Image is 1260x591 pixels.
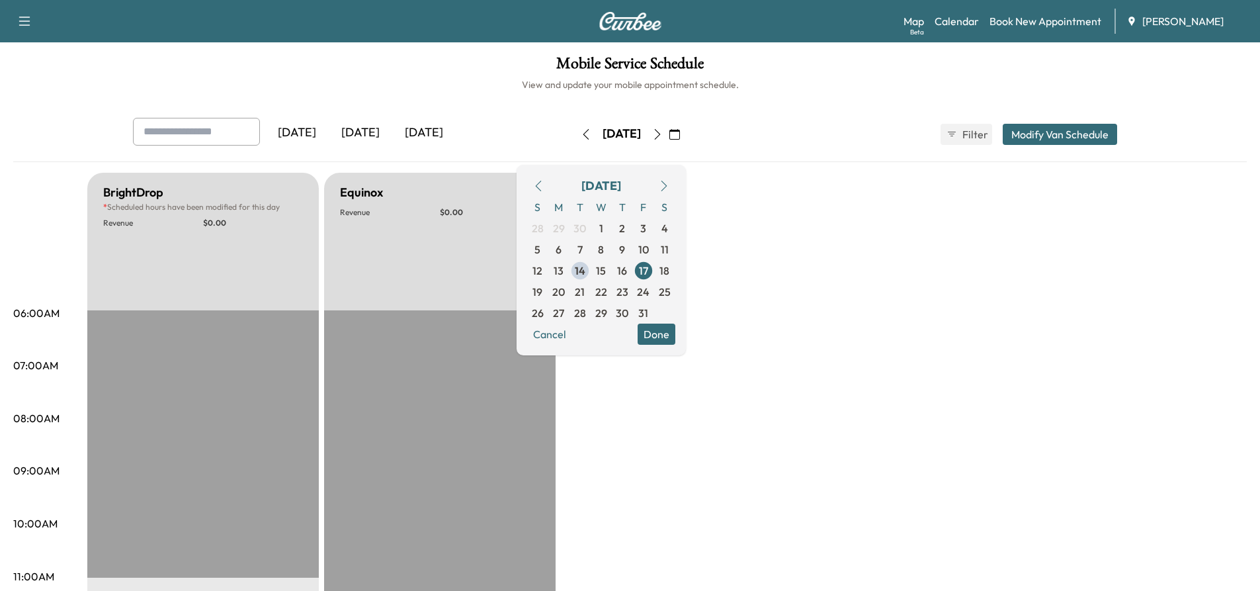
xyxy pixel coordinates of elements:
span: 10 [638,242,649,257]
span: Filter [962,126,986,142]
span: 30 [616,305,628,321]
p: 07:00AM [13,357,58,373]
span: 18 [659,263,669,279]
div: [DATE] [329,118,392,148]
span: 3 [640,220,646,236]
button: Modify Van Schedule [1003,124,1117,145]
span: 30 [573,220,586,236]
span: 28 [574,305,586,321]
span: 15 [596,263,606,279]
span: 23 [616,284,628,300]
span: 16 [617,263,627,279]
p: 08:00AM [13,410,60,426]
span: F [633,197,654,218]
div: [DATE] [392,118,456,148]
p: $ 0.00 [440,207,540,218]
a: MapBeta [903,13,924,29]
button: Cancel [527,324,572,345]
span: 8 [598,242,604,257]
span: S [654,197,675,218]
span: 7 [577,242,583,257]
p: Scheduled hours have been modified for this day [103,202,303,212]
span: 29 [595,305,607,321]
span: 29 [553,220,565,236]
span: 12 [532,263,542,279]
span: 13 [554,263,564,279]
div: [DATE] [581,177,621,195]
img: Curbee Logo [599,12,662,30]
p: $ 0.00 [203,218,303,228]
span: 6 [556,242,562,257]
span: M [548,197,569,218]
a: Book New Appointment [989,13,1101,29]
span: 31 [638,305,648,321]
a: Calendar [935,13,979,29]
span: 5 [534,242,540,257]
p: Revenue [103,218,203,228]
p: 10:00AM [13,516,58,531]
span: 11 [661,242,669,257]
span: 28 [532,220,544,236]
span: 24 [637,284,650,300]
span: 4 [661,220,668,236]
span: S [527,197,548,218]
h6: View and update your mobile appointment schedule. [13,78,1247,91]
span: 27 [553,305,564,321]
div: Beta [910,27,924,37]
span: 2 [619,220,625,236]
span: W [591,197,612,218]
button: Done [638,324,675,345]
h5: Equinox [340,183,383,202]
span: T [569,197,591,218]
span: 20 [552,284,565,300]
span: 25 [659,284,671,300]
div: [DATE] [603,126,641,142]
div: [DATE] [265,118,329,148]
span: 21 [575,284,585,300]
span: [PERSON_NAME] [1142,13,1224,29]
span: 22 [595,284,607,300]
p: 09:00AM [13,463,60,478]
h1: Mobile Service Schedule [13,56,1247,78]
span: 14 [575,263,585,279]
p: 06:00AM [13,305,60,321]
span: 19 [532,284,542,300]
span: 26 [532,305,544,321]
p: 11:00AM [13,568,54,584]
h5: BrightDrop [103,183,163,202]
button: Filter [941,124,992,145]
span: T [612,197,633,218]
span: 1 [599,220,603,236]
span: 9 [619,242,625,257]
span: 17 [639,263,648,279]
p: Revenue [340,207,440,218]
